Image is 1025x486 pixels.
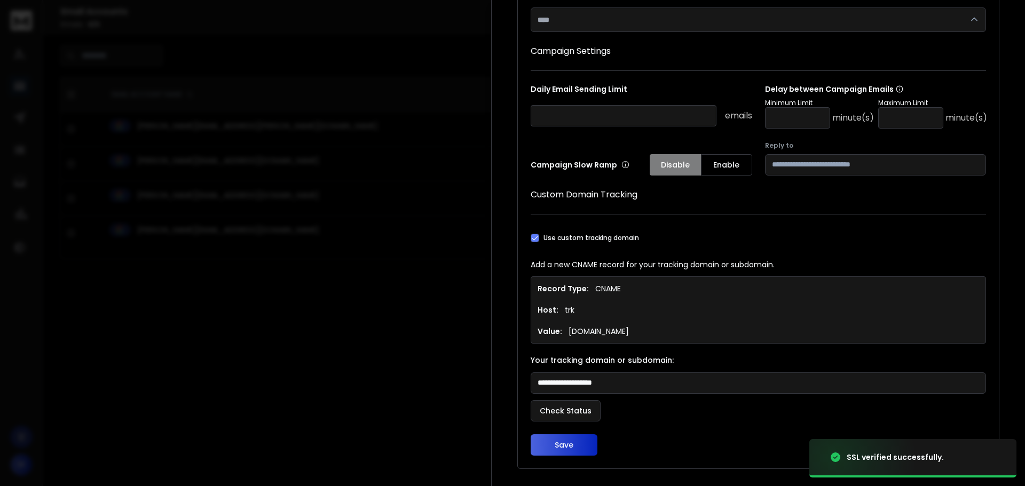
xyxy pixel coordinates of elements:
[765,141,987,150] label: Reply to
[725,109,752,122] p: emails
[531,160,629,170] p: Campaign Slow Ramp
[531,356,986,364] label: Your tracking domain or subdomain:
[847,452,944,463] div: SSL verified successfully.
[765,84,987,94] p: Delay between Campaign Emails
[538,326,562,337] h1: Value:
[565,305,574,315] p: trk
[832,111,874,124] p: minute(s)
[341,4,360,23] div: Close
[531,45,986,58] h1: Campaign Settings
[531,188,986,201] h1: Custom Domain Tracking
[650,154,701,176] button: Disable
[531,259,986,270] p: Add a new CNAME record for your tracking domain or subdomain.
[701,154,752,176] button: Enable
[538,283,589,294] h1: Record Type:
[878,99,987,107] p: Maximum Limit
[569,326,629,337] p: [DOMAIN_NAME]
[945,111,987,124] p: minute(s)
[543,234,639,242] label: Use custom tracking domain
[765,99,874,107] p: Minimum Limit
[531,400,601,421] button: Check Status
[7,4,27,25] button: go back
[531,84,752,99] p: Daily Email Sending Limit
[321,4,341,25] button: Collapse window
[595,283,621,294] p: CNAME
[538,305,558,315] h1: Host:
[531,434,597,456] button: Save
